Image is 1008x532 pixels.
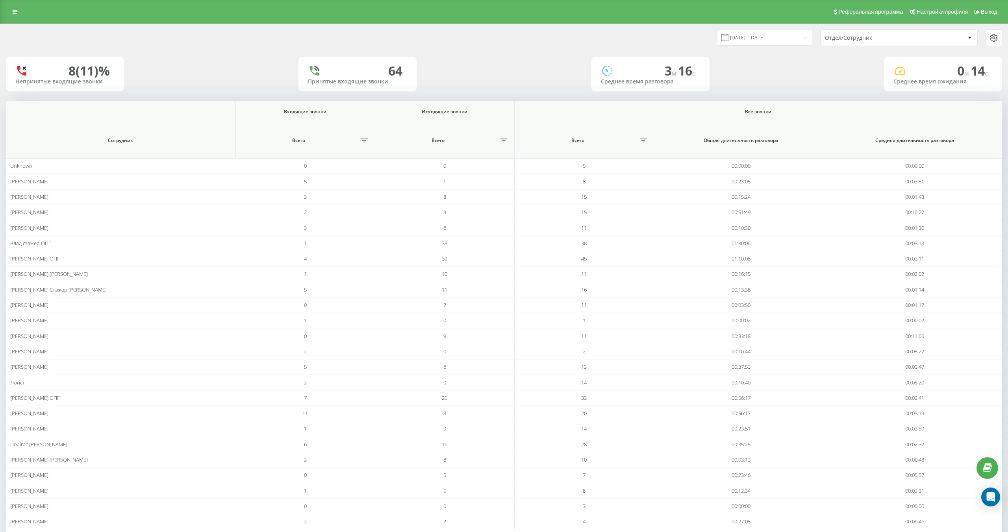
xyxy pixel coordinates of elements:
[828,251,1002,266] td: 00:03:11
[654,174,828,189] td: 00:23:05
[443,162,446,169] span: 0
[654,437,828,452] td: 00:35:25
[583,317,586,324] span: 1
[442,270,447,277] span: 10
[443,379,446,386] span: 0
[828,220,1002,235] td: 00:01:30
[10,286,107,293] span: [PERSON_NAME] Стажер [PERSON_NAME]
[304,379,307,386] span: 2
[304,286,307,293] span: 5
[828,437,1002,452] td: 00:02:32
[828,375,1002,390] td: 00:05:20
[828,406,1002,421] td: 00:03:19
[304,348,307,355] span: 2
[443,425,446,432] span: 9
[442,240,447,247] span: 35
[443,332,446,340] span: 9
[10,224,48,231] span: [PERSON_NAME]
[583,502,586,510] span: 3
[828,313,1002,328] td: 00:00:02
[10,379,25,386] span: Логіст
[654,282,828,297] td: 00:13:38
[828,236,1002,251] td: 00:03:13
[581,456,587,463] span: 10
[385,109,504,115] span: Исходящие звонки
[581,270,587,277] span: 11
[654,514,828,529] td: 00:27:05
[304,471,307,478] span: 0
[304,332,307,340] span: 0
[583,471,586,478] span: 7
[304,240,307,247] span: 1
[828,499,1002,514] td: 00:00:00
[825,35,919,41] div: Отдел/Сотрудник
[69,63,110,78] div: 8 (11)%
[581,286,587,293] span: 16
[442,441,447,448] span: 16
[304,224,307,231] span: 3
[10,317,48,324] span: [PERSON_NAME]
[443,193,446,200] span: 8
[15,78,115,85] div: Непринятые входящие звонки
[581,363,587,370] span: 13
[828,483,1002,498] td: 00:02:31
[828,344,1002,359] td: 00:05:22
[443,317,446,324] span: 0
[10,255,60,262] span: [PERSON_NAME] ОПГ
[654,297,828,313] td: 00:03:50
[583,348,586,355] span: 2
[304,425,307,432] span: 1
[654,359,828,375] td: 00:37:53
[304,301,307,308] span: 0
[519,137,637,144] span: Всего
[581,394,587,401] span: 33
[654,328,828,344] td: 00:33:18
[654,406,828,421] td: 00:56:17
[828,328,1002,344] td: 00:11:06
[304,193,307,200] span: 3
[654,158,828,174] td: 00:00:00
[828,174,1002,189] td: 00:03:51
[10,518,48,525] span: [PERSON_NAME]
[443,518,446,525] span: 2
[917,9,968,15] span: Настройки профиля
[654,467,828,483] td: 00:23:46
[828,297,1002,313] td: 00:01:17
[304,162,307,169] span: 0
[304,255,307,262] span: 4
[964,69,971,78] span: м
[10,162,32,169] span: Unknown
[304,394,307,401] span: 7
[246,109,364,115] span: Входящие звонки
[654,375,828,390] td: 00:10:40
[583,178,586,185] span: 8
[302,410,308,417] span: 11
[10,456,88,463] span: [PERSON_NAME] [PERSON_NAME]
[581,379,587,386] span: 14
[654,421,828,436] td: 00:23:51
[654,313,828,328] td: 00:00:02
[10,301,48,308] span: [PERSON_NAME]
[10,471,48,478] span: [PERSON_NAME]
[672,69,678,78] span: м
[981,488,1000,506] div: Open Intercom Messenger
[443,471,446,478] span: 5
[828,452,1002,467] td: 00:00:48
[10,487,48,494] span: [PERSON_NAME]
[443,487,446,494] span: 5
[443,456,446,463] span: 8
[840,137,989,144] span: Средняя длительность разговора
[443,410,446,417] span: 8
[828,467,1002,483] td: 00:05:57
[666,137,815,144] span: Общая длительность разговора
[10,348,48,355] span: [PERSON_NAME]
[654,220,828,235] td: 00:10:30
[581,301,587,308] span: 11
[10,363,48,370] span: [PERSON_NAME]
[21,137,220,144] span: Сотрудник
[443,224,446,231] span: 6
[654,189,828,205] td: 00:15:24
[828,205,1002,220] td: 00:10:22
[240,137,358,144] span: Всего
[10,410,48,417] span: [PERSON_NAME]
